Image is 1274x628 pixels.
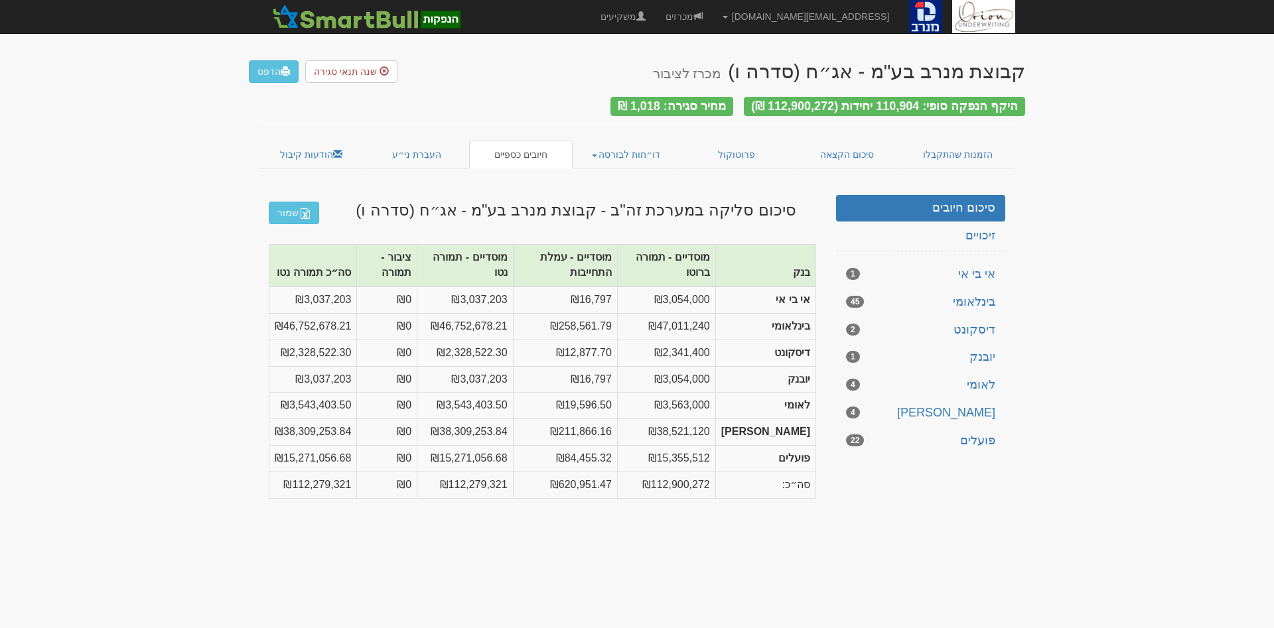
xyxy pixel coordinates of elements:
[846,379,860,391] span: 4
[836,344,1005,371] a: יובנק
[836,289,1005,316] a: בינלאומי
[774,347,810,358] strong: דיסקונט
[469,141,573,168] a: חיובים כספיים
[794,141,900,168] a: סיכום הקצאה
[617,471,715,498] td: ₪112,900,272
[617,245,715,286] th: מוסדיים - תמורה ברוטו
[513,313,617,340] td: ₪258,561.79
[788,373,810,385] strong: יובנק
[836,223,1005,249] a: זיכויים
[269,3,464,30] img: SmartBull Logo
[249,60,299,83] a: הדפס
[513,366,617,393] td: ₪16,797
[269,471,357,498] td: ₪112,279,321
[357,419,417,446] td: ₪0
[269,202,319,224] a: שמור
[417,393,514,419] td: ₪3,543,403.50
[846,268,860,280] span: 1
[417,313,514,340] td: ₪46,752,678.21
[513,340,617,366] td: ₪12,877.70
[269,286,357,313] td: ₪3,037,203
[417,419,514,446] td: ₪38,309,253.84
[259,141,364,168] a: הודעות קיבול
[269,366,357,393] td: ₪3,037,203
[846,407,860,418] span: 4
[573,141,680,168] a: דו״חות לבורסה
[617,446,715,472] td: ₪15,355,512
[772,320,810,332] strong: בינלאומי
[269,446,357,472] td: ₪15,271,056.68
[846,324,860,336] span: 2
[653,60,1025,82] div: קבוצת מנרב בע"מ - אג״ח (סדרה ו)
[617,313,715,340] td: ₪47,011,240
[744,97,1025,116] div: היקף הנפקה סופי: 110,904 יחידות (112,900,272 ₪)
[357,446,417,472] td: ₪0
[513,393,617,419] td: ₪19,596.50
[364,141,470,168] a: העברת ני״ע
[715,471,815,498] td: סה״כ:
[300,208,311,219] img: excel-file-white.png
[269,419,357,446] td: ₪38,309,253.84
[417,471,514,498] td: ₪112,279,321
[784,399,810,410] strong: לאומי
[653,66,721,81] small: מכרז לציבור
[679,141,794,168] a: פרוטוקול
[269,393,357,419] td: ₪3,543,403.50
[357,245,417,286] th: ציבור - תמורה
[846,296,864,308] span: 45
[836,195,1005,221] a: סיכום חיובים
[778,452,810,464] strong: פועלים
[836,428,1005,454] a: פועלים
[715,245,815,286] th: בנק
[357,366,417,393] td: ₪0
[417,366,514,393] td: ₪3,037,203
[617,340,715,366] td: ₪2,341,400
[357,286,417,313] td: ₪0
[617,366,715,393] td: ₪3,054,000
[721,426,810,437] strong: [PERSON_NAME]
[900,141,1015,168] a: הזמנות שהתקבלו
[836,261,1005,288] a: אי בי אי
[417,245,514,286] th: מוסדיים - תמורה נטו
[259,202,826,224] h3: סיכום סליקה במערכת זה"ב - קבוצת מנרב בע"מ - אג״ח (סדרה ו)
[617,393,715,419] td: ₪3,563,000
[357,393,417,419] td: ₪0
[513,471,617,498] td: ₪620,951.47
[846,434,864,446] span: 22
[836,372,1005,399] a: לאומי
[305,60,397,83] button: שנה תנאי סגירה
[610,97,733,116] div: מחיר סגירה: 1,018 ₪
[357,313,417,340] td: ₪0
[836,317,1005,344] a: דיסקונט
[513,446,617,472] td: ₪84,455.32
[314,66,377,77] span: שנה תנאי סגירה
[357,471,417,498] td: ₪0
[269,340,357,366] td: ₪2,328,522.30
[417,446,514,472] td: ₪15,271,056.68
[846,351,860,363] span: 1
[617,286,715,313] td: ₪3,054,000
[269,313,357,340] td: ₪46,752,678.21
[513,419,617,446] td: ₪211,866.16
[357,340,417,366] td: ₪0
[513,286,617,313] td: ₪16,797
[836,400,1005,426] a: [PERSON_NAME]
[776,294,810,305] strong: אי בי אי
[513,245,617,286] th: מוסדיים - עמלת התחייבות
[269,245,357,286] th: סה״כ תמורה נטו
[617,419,715,446] td: ₪38,521,120
[417,286,514,313] td: ₪3,037,203
[417,340,514,366] td: ₪2,328,522.30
